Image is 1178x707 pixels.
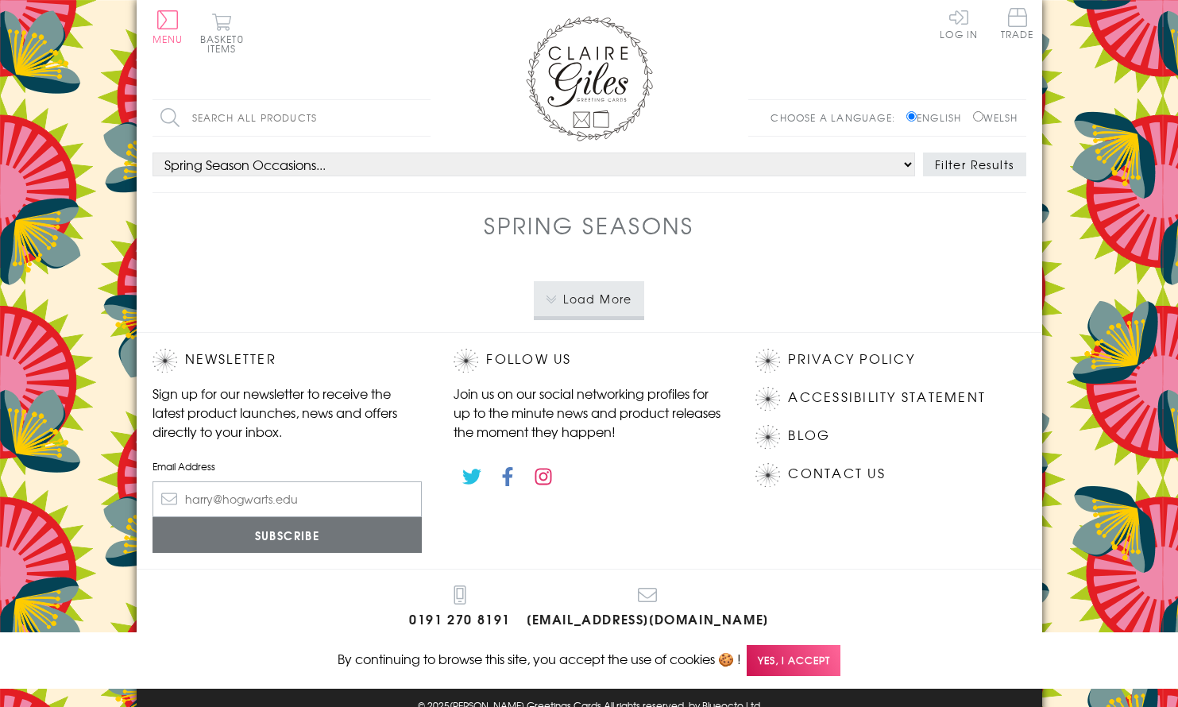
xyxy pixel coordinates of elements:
input: Welsh [973,111,983,122]
input: Search all products [153,100,431,136]
a: Contact Us [788,463,885,485]
label: Email Address [153,459,423,473]
button: Basket0 items [200,13,244,53]
span: Trade [1001,8,1034,39]
span: 0 items [207,32,244,56]
p: Choose a language: [771,110,903,125]
label: English [906,110,969,125]
a: Trade [1001,8,1034,42]
label: Welsh [973,110,1018,125]
input: Search [415,100,431,136]
a: [EMAIL_ADDRESS][DOMAIN_NAME] [527,585,769,631]
h1: Spring Seasons [484,209,694,241]
span: Menu [153,32,183,46]
img: Claire Giles Greetings Cards [526,16,653,141]
a: 0191 270 8191 [409,585,511,631]
button: Load More [534,281,644,316]
a: Log In [940,8,978,39]
input: English [906,111,917,122]
input: Subscribe [153,517,423,553]
p: Sign up for our newsletter to receive the latest product launches, news and offers directly to yo... [153,384,423,441]
button: Filter Results [923,153,1026,176]
input: harry@hogwarts.edu [153,481,423,517]
a: Privacy Policy [788,349,914,370]
button: Menu [153,10,183,44]
a: Blog [788,425,830,446]
span: Yes, I accept [747,645,840,676]
a: Accessibility Statement [788,387,986,408]
h2: Newsletter [153,349,423,373]
h2: Follow Us [454,349,724,373]
p: Join us on our social networking profiles for up to the minute news and product releases the mome... [454,384,724,441]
